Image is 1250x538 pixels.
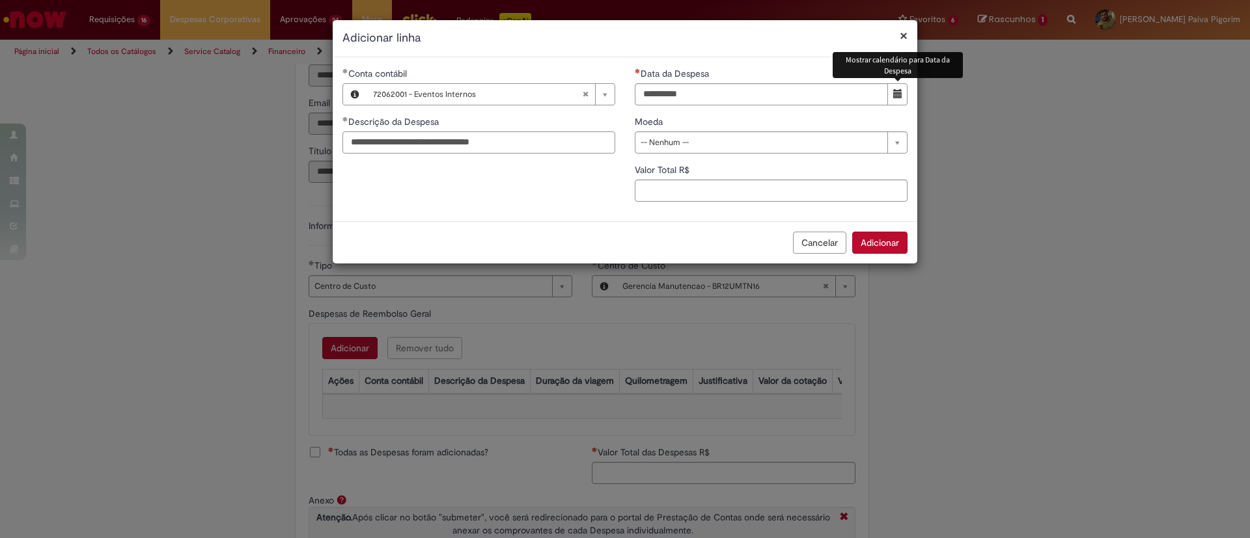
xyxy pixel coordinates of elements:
input: Descrição da Despesa [342,131,615,154]
span: Valor Total R$ [635,164,692,176]
button: Conta contábil, Visualizar este registro 72062001 - Eventos Internos [343,84,367,105]
span: Necessários - Conta contábil [348,68,410,79]
span: Obrigatório Preenchido [342,68,348,74]
h2: Adicionar linha [342,30,908,47]
input: Valor Total R$ [635,180,908,202]
button: Cancelar [793,232,846,254]
a: 72062001 - Eventos InternosLimpar campo Conta contábil [367,84,615,105]
div: Mostrar calendário para Data da Despesa [833,52,963,78]
span: Moeda [635,116,665,128]
span: Obrigatório Preenchido [342,116,348,122]
input: Data da Despesa [635,83,888,105]
span: Descrição da Despesa [348,116,441,128]
button: Adicionar [852,232,908,254]
span: Data da Despesa [641,68,712,79]
span: 72062001 - Eventos Internos [373,84,582,105]
abbr: Limpar campo Conta contábil [576,84,595,105]
span: -- Nenhum -- [641,132,881,153]
button: Mostrar calendário para Data da Despesa [887,83,908,105]
button: Fechar modal [900,29,908,42]
span: Necessários [635,68,641,74]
